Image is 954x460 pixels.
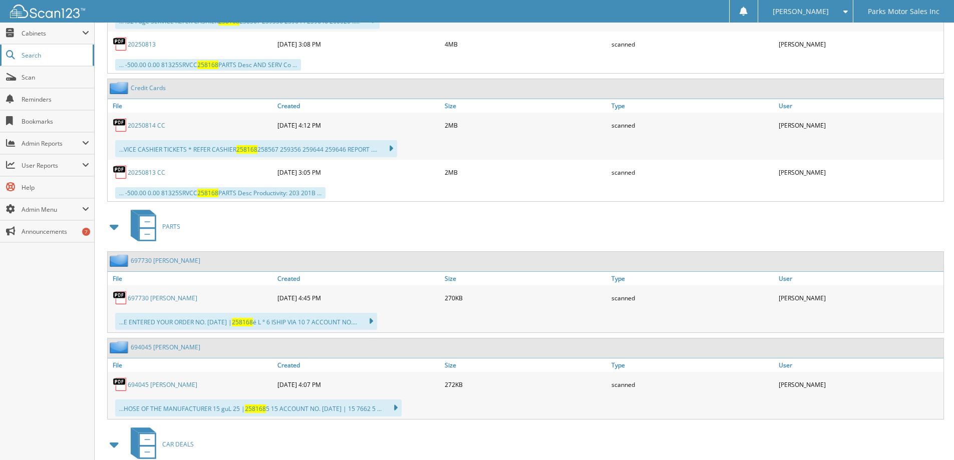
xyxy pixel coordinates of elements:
div: ... -500.00 0.00 81325SRVCC PARTS Desc Productivity: 203 201B ... [115,187,326,199]
span: 258168 [197,61,218,69]
img: scan123-logo-white.svg [10,5,85,18]
a: Created [275,272,442,285]
div: [DATE] 4:12 PM [275,115,442,135]
a: PARTS [125,207,180,246]
span: Help [22,183,89,192]
a: Type [609,272,776,285]
a: 20250813 [128,40,156,49]
iframe: Chat Widget [904,412,954,460]
a: File [108,272,275,285]
div: ...VICE CASHIER TICKETS * REFER CASHIER 258567 259356 259644 259646 REPORT .... [115,140,397,157]
div: 4MB [442,34,609,54]
span: Admin Reports [22,139,82,148]
span: 258168 [236,145,257,154]
a: 20250814 CC [128,121,165,130]
span: 258168 [245,404,266,413]
div: 2MB [442,162,609,182]
div: 7 [82,228,90,236]
span: Reminders [22,95,89,104]
div: [PERSON_NAME] [776,288,943,308]
span: Bookmarks [22,117,89,126]
img: PDF.png [113,37,128,52]
div: ...E ENTERED YOUR ORDER NO. [DATE] | é L ° 6 ISHIP VIA 10 7 ACCOUNT NO.... [115,313,377,330]
div: ... -500.00 0.00 81325SRVCC PARTS Desc AND SERV Co ... [115,59,301,71]
a: File [108,99,275,113]
a: Created [275,99,442,113]
div: scanned [609,374,776,394]
span: Announcements [22,227,89,236]
div: [DATE] 3:05 PM [275,162,442,182]
span: Parks Motor Sales Inc [868,9,939,15]
a: Created [275,358,442,372]
a: User [776,358,943,372]
img: PDF.png [113,377,128,392]
div: 272KB [442,374,609,394]
a: 697730 [PERSON_NAME] [131,256,200,265]
div: scanned [609,34,776,54]
a: Size [442,358,609,372]
div: scanned [609,115,776,135]
a: 694045 [PERSON_NAME] [128,380,197,389]
img: folder2.png [110,254,131,267]
span: CAR DEALS [162,440,194,448]
div: [PERSON_NAME] [776,34,943,54]
div: [DATE] 4:45 PM [275,288,442,308]
div: 2MB [442,115,609,135]
img: PDF.png [113,290,128,305]
img: folder2.png [110,82,131,94]
a: File [108,358,275,372]
span: 258168 [197,189,218,197]
div: [PERSON_NAME] [776,115,943,135]
img: folder2.png [110,341,131,353]
a: Size [442,99,609,113]
span: Search [22,51,88,60]
span: Scan [22,73,89,82]
div: 270KB [442,288,609,308]
div: ...HOSE OF THE MANUFACTURER 15 guL 25 | 5 15 ACCOUNT NO. [DATE] | 15 7662 5 ... [115,399,402,416]
a: Type [609,358,776,372]
div: scanned [609,288,776,308]
a: Credit Cards [131,84,166,92]
a: 697730 [PERSON_NAME] [128,294,197,302]
a: 20250813 CC [128,168,165,177]
a: Type [609,99,776,113]
span: PARTS [162,222,180,231]
span: User Reports [22,161,82,170]
div: [PERSON_NAME] [776,162,943,182]
a: User [776,99,943,113]
div: [DATE] 4:07 PM [275,374,442,394]
img: PDF.png [113,118,128,133]
span: [PERSON_NAME] [773,9,829,15]
a: User [776,272,943,285]
span: Cabinets [22,29,82,38]
div: scanned [609,162,776,182]
div: [PERSON_NAME] [776,374,943,394]
img: PDF.png [113,165,128,180]
span: 258168 [232,318,253,326]
div: [DATE] 3:08 PM [275,34,442,54]
span: Admin Menu [22,205,82,214]
a: Size [442,272,609,285]
a: 694045 [PERSON_NAME] [131,343,200,351]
